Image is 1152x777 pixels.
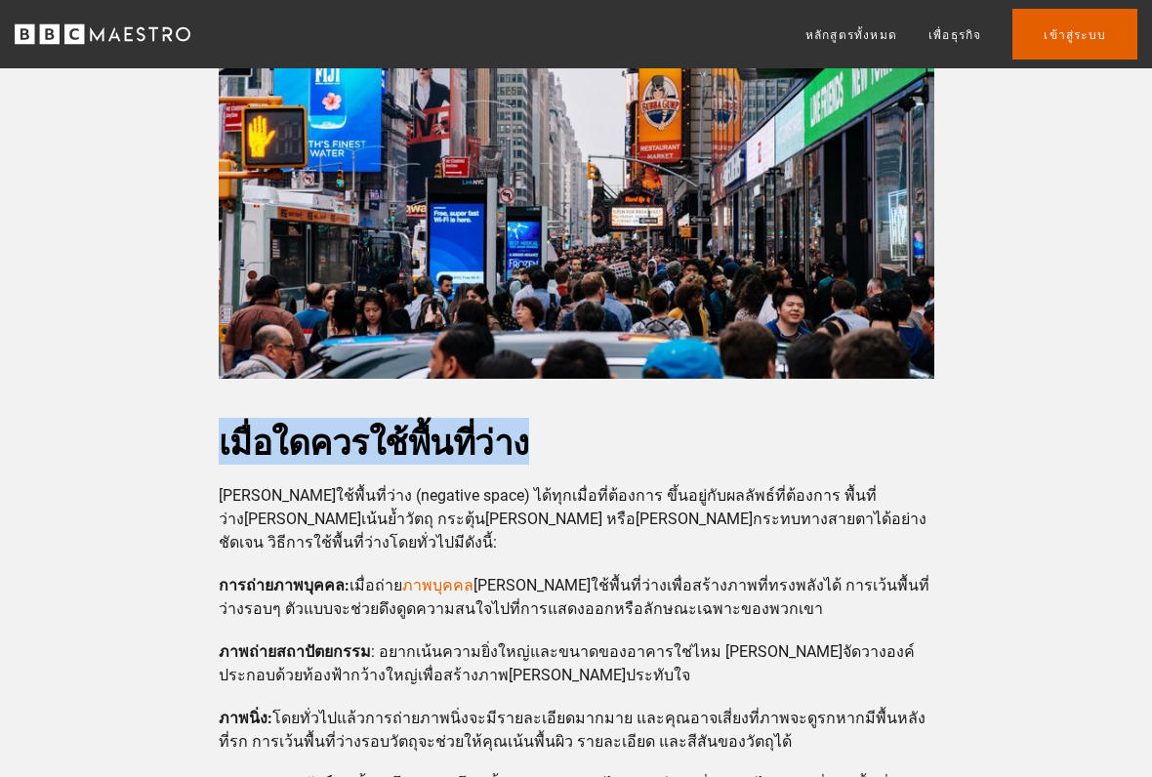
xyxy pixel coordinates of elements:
[928,28,981,42] font: เพื่อธุรกิจ
[805,28,897,42] font: หลักสูตรทั้งหมด
[219,419,529,465] font: เมื่อใดควรใช้พื้นที่ว่าง
[219,710,272,728] font: ภาพนิ่ง:
[805,9,1137,59] nav: หลัก
[219,487,926,552] font: [PERSON_NAME]ใช้พื้นที่ว่าง (negative space) ได้ทุกเมื่อที่ต้องการ ขึ้นอยู่กับผลลัพธ์ที่ต้องการ พ...
[219,643,915,685] font: : อยากเน้นความยิ่งใหญ่และขนาดของอาคารใช่ไหม [PERSON_NAME]จัดวางองค์ประกอบด้วยท้องฟ้ากว้างใหญ่เพื่...
[805,25,897,45] a: หลักสูตรทั้งหมด
[350,577,402,595] font: เมื่อถ่าย
[928,25,981,45] a: เพื่อธุรกิจ
[1044,28,1106,42] font: เข้าสู่ระบบ
[1012,9,1137,59] a: เข้าสู่ระบบ
[219,577,929,619] font: [PERSON_NAME]ใช้พื้นที่ว่างเพื่อสร้างภาพที่ทรงพลังได้ การเว้นพื้นที่ว่างรอบๆ ตัวแบบจะช่วยดึงดูดคว...
[219,643,371,662] font: ภาพถ่ายสถาปัตยกรรม
[15,20,190,49] svg: บีบีซี มาเอสโตร
[402,577,473,595] a: ภาพบุคคล
[219,710,926,752] font: โดยทั่วไปแล้วการถ่ายภาพนิ่งจะมีรายละเอียดมากมาย และคุณอาจเสี่ยงที่ภาพจะดูรกหากมีพื้นหลังที่รก การ...
[219,577,350,595] font: การถ่ายภาพบุคคล:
